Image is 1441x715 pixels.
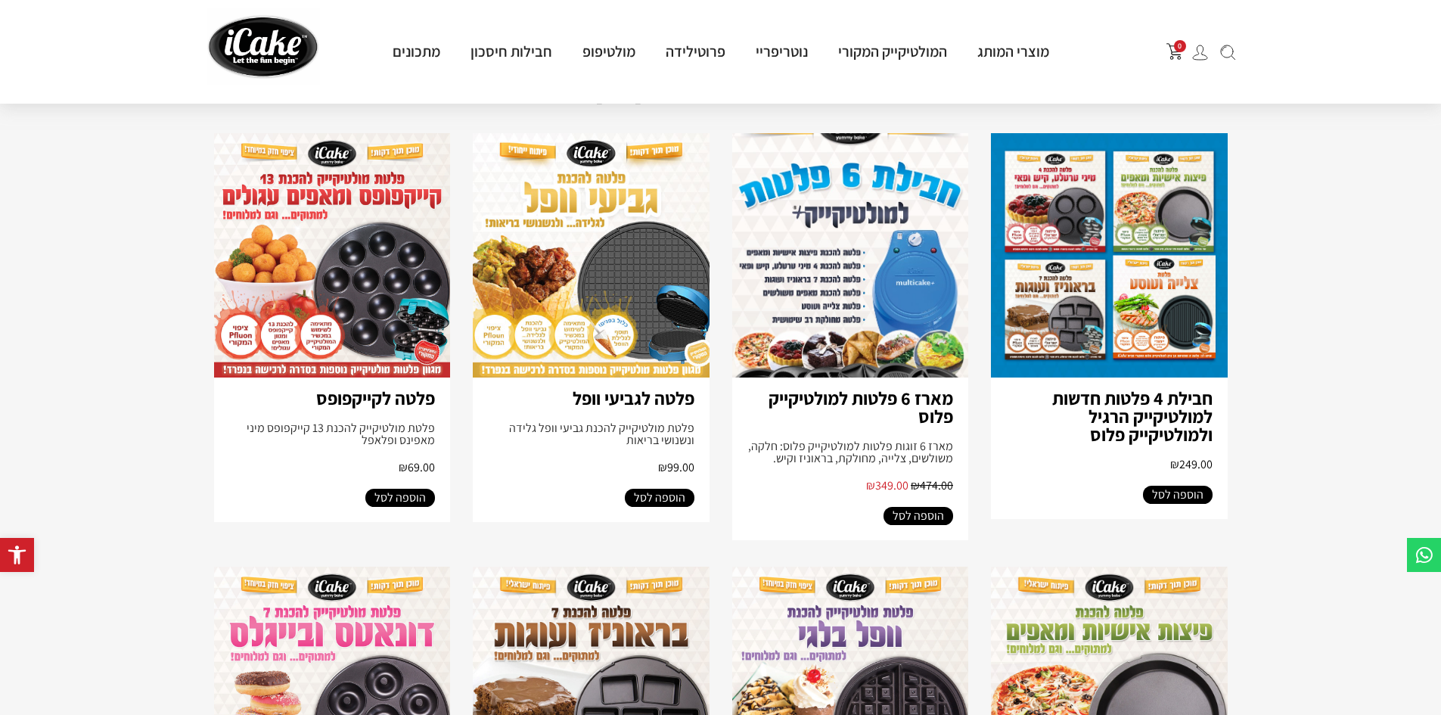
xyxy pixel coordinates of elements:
a: הוספה לסל [884,507,953,525]
a: המולטיקייק המקורי [823,42,962,61]
span: ₪ [658,459,667,475]
a: מתכונים [377,42,455,61]
span: ₪ [911,477,920,493]
a: הוספה לסל [365,489,435,507]
span: הוספה לסל [374,489,426,507]
a: הוספה לסל [625,489,694,507]
div: מארז 6 זוגות פלטות למולטיקייק פלוס: חלקה, משולשים, צלייה, מחולקת, בראוניז וקיש. [747,440,954,465]
span: 349.00 [866,477,908,493]
span: 249.00 [1170,456,1213,472]
button: פתח עגלת קניות צדדית [1166,43,1183,60]
a: חבילות חיסכון [455,42,567,61]
span: 99.00 [658,459,694,475]
a: מולטיפופ [567,42,651,61]
a: פלטה לגביעי וופל [573,386,694,410]
a: הוספה לסל [1143,486,1213,504]
a: פרוטילידה [651,42,741,61]
div: פלטת מולטיקייק להכנת גביעי וופל גלידה ונשנושי בריאות [488,422,694,446]
span: 474.00 [911,477,953,493]
a: נוטריפריי [741,42,823,61]
img: shopping-cart.png [1166,43,1183,60]
span: ₪ [399,459,408,475]
a: מוצרי המותג [962,42,1064,61]
span: הוספה לסל [893,507,944,525]
span: 0 [1174,40,1186,52]
span: ₪ [866,477,875,493]
span: ₪ [1170,456,1179,472]
span: 69.00 [399,459,435,475]
span: הוספה לסל [634,489,685,507]
span: הוספה לסל [1152,486,1203,504]
div: פלטת מולטיקייק להכנת 13 קייקפופס מיני מאפינס ופלאפל [229,422,436,446]
a: פלטה לקייקפופס [316,386,435,410]
a: חבילת 4 פלטות חדשות למולטיקייק הרגיל ולמולטיקייק פלוס [1052,386,1213,446]
a: מארז 6 פלטות למולטיקייק פלוס [769,386,953,428]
